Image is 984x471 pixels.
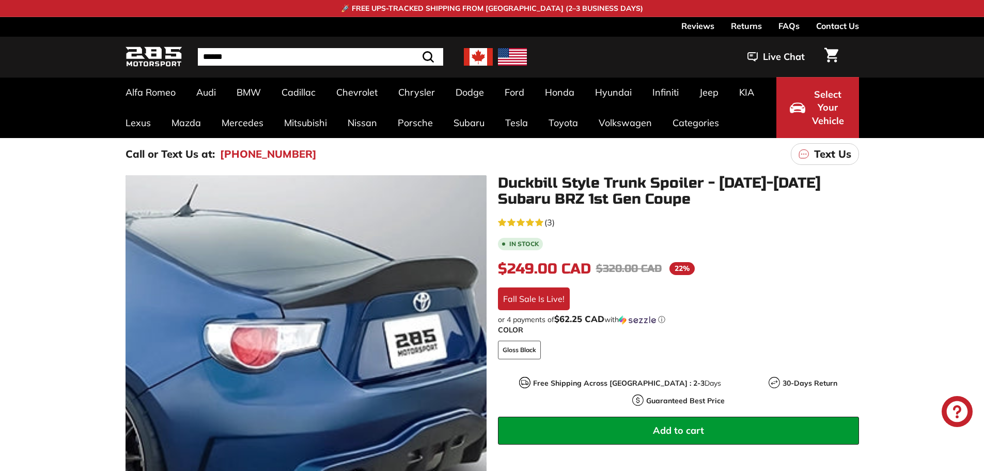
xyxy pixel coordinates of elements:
a: Cadillac [271,77,326,108]
a: FAQs [778,17,800,35]
input: Search [198,48,443,66]
a: Ford [494,77,535,108]
a: Subaru [443,108,495,138]
span: $320.00 CAD [596,262,662,275]
a: Categories [662,108,729,138]
button: Select Your Vehicle [776,77,859,138]
span: $62.25 CAD [554,313,604,324]
button: Add to cart [498,417,859,445]
a: Cart [818,39,845,74]
span: 22% [669,262,695,275]
a: Mitsubishi [274,108,337,138]
a: Hyundai [585,77,642,108]
a: Honda [535,77,585,108]
a: Nissan [337,108,387,138]
div: or 4 payments of$62.25 CADwithSezzle Click to learn more about Sezzle [498,314,859,325]
a: Mercedes [211,108,274,138]
p: Text Us [814,146,851,162]
div: or 4 payments of with [498,314,859,325]
a: Alfa Romeo [115,77,186,108]
a: 5.0 rating (3 votes) [498,215,859,229]
img: Sezzle [619,315,656,325]
a: Infiniti [642,77,689,108]
a: Contact Us [816,17,859,35]
button: Live Chat [734,44,818,70]
strong: Guaranteed Best Price [646,396,725,405]
strong: Free Shipping Across [GEOGRAPHIC_DATA] : 2-3 [533,378,705,388]
a: Text Us [791,143,859,165]
a: Jeep [689,77,729,108]
a: BMW [226,77,271,108]
a: Porsche [387,108,443,138]
a: Lexus [115,108,161,138]
p: Call or Text Us at: [126,146,215,162]
label: COLOR [498,325,859,336]
img: Logo_285_Motorsport_areodynamics_components [126,45,182,69]
a: KIA [729,77,764,108]
a: Reviews [681,17,714,35]
span: (3) [544,216,555,229]
a: Dodge [445,77,494,108]
h1: Duckbill Style Trunk Spoiler - [DATE]-[DATE] Subaru BRZ 1st Gen Coupe [498,175,859,207]
p: Days [533,378,721,389]
p: 🚀 FREE UPS-TRACKED SHIPPING FROM [GEOGRAPHIC_DATA] (2–3 BUSINESS DAYS) [341,3,643,14]
a: Chevrolet [326,77,388,108]
span: Select Your Vehicle [810,88,846,128]
inbox-online-store-chat: Shopify online store chat [939,396,976,430]
a: Tesla [495,108,538,138]
div: Fall Sale Is Live! [498,287,570,310]
b: In stock [509,241,539,247]
a: [PHONE_NUMBER] [220,146,317,162]
a: Returns [731,17,762,35]
a: Volkswagen [588,108,662,138]
a: Chrysler [388,77,445,108]
a: Toyota [538,108,588,138]
strong: 30-Days Return [783,378,837,388]
a: Mazda [161,108,211,138]
a: Audi [186,77,226,108]
span: Add to cart [653,424,704,436]
span: $249.00 CAD [498,260,591,278]
span: Live Chat [763,50,805,64]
